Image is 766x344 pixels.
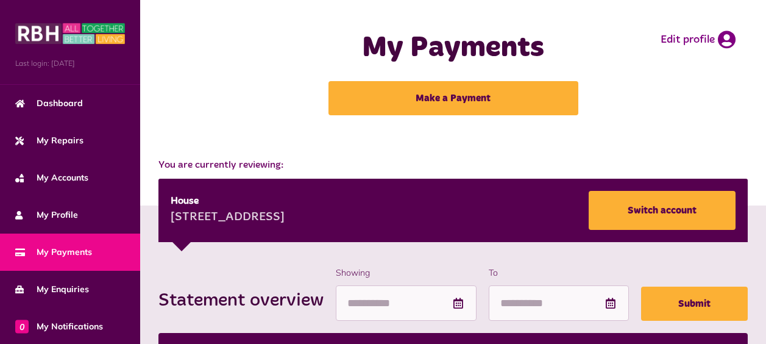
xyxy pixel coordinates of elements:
div: [STREET_ADDRESS] [171,209,285,227]
span: Last login: [DATE] [15,58,125,69]
a: Make a Payment [328,81,578,115]
span: My Notifications [15,320,103,333]
h1: My Payments [309,30,598,66]
img: MyRBH [15,21,125,46]
span: My Payments [15,246,92,259]
span: My Profile [15,209,78,221]
span: You are currently reviewing: [158,158,748,173]
span: My Enquiries [15,283,89,296]
a: Switch account [589,191,736,230]
span: My Repairs [15,134,83,147]
span: My Accounts [15,171,88,184]
div: House [171,194,285,209]
a: Edit profile [661,30,736,49]
span: 0 [15,320,29,333]
span: Dashboard [15,97,83,110]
